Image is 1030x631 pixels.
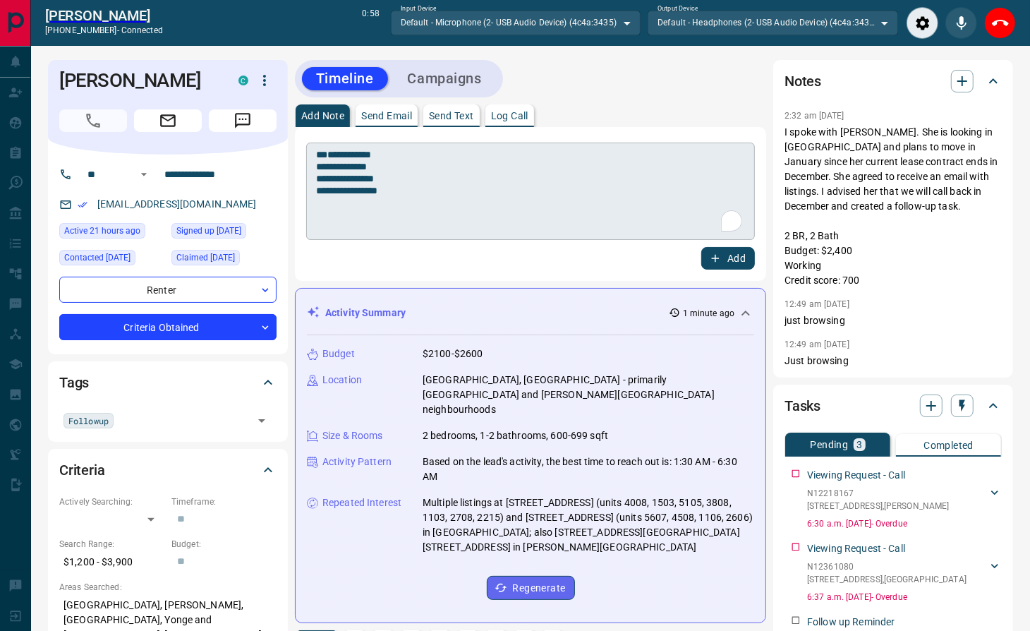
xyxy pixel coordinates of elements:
p: 2 bedrooms, 1-2 bathrooms, 600-699 sqft [423,428,608,443]
p: Areas Searched: [59,581,277,594]
svg: Email Verified [78,200,87,210]
p: 3 [856,440,862,450]
div: Thu Sep 11 2025 [59,250,164,270]
span: Email [134,109,202,132]
p: 6:30 a.m. [DATE] - Overdue [807,517,1002,530]
div: Wed Jul 16 2025 [171,250,277,270]
p: Activity Pattern [322,455,392,469]
div: Fri Mar 25 2022 [171,223,277,243]
label: Input Device [401,4,437,13]
p: Budget [322,347,355,361]
p: $1,200 - $3,900 [59,551,164,574]
p: N12218167 [807,487,949,500]
button: Regenerate [487,576,575,600]
div: Tasks [784,389,1002,423]
p: Log Call [491,111,528,121]
div: Notes [784,64,1002,98]
p: Pending [811,440,849,450]
h2: Criteria [59,459,105,481]
div: Mon Oct 13 2025 [59,223,164,243]
div: Criteria Obtained [59,314,277,340]
p: 1 minute ago [683,307,734,320]
p: 0:58 [362,7,379,39]
a: [PERSON_NAME] [45,7,163,24]
div: Audio Settings [907,7,938,39]
p: Completed [923,440,974,450]
p: Send Text [429,111,474,121]
p: Viewing Request - Call [807,468,905,483]
p: Multiple listings at [STREET_ADDRESS] (units 4008, 1503, 5105, 3808, 1103, 2708, 2215) and [STREE... [423,495,754,555]
p: N12361080 [807,560,967,573]
h2: Tags [59,371,89,394]
span: Contacted [DATE] [64,251,131,265]
p: Repeated Interest [322,495,401,510]
button: Add [701,247,755,270]
p: Actively Searching: [59,495,164,508]
span: Followup [68,414,109,428]
span: Message [209,109,277,132]
p: Viewing Request - Call [807,541,905,556]
p: Timeframe: [171,495,277,508]
span: connected [121,25,163,35]
p: [STREET_ADDRESS] , [PERSON_NAME] [807,500,949,512]
button: Timeline [302,67,388,90]
div: condos.ca [238,76,248,85]
p: Activity Summary [325,306,406,320]
span: Signed up [DATE] [176,224,241,238]
p: 12:49 am [DATE] [784,339,849,349]
label: Output Device [658,4,698,13]
div: Renter [59,277,277,303]
h2: Tasks [784,395,820,417]
p: Add Note [301,111,344,121]
p: Send Email [361,111,412,121]
p: 2:32 am [DATE] [784,111,844,121]
p: Just browsing [784,354,1002,368]
p: Location [322,373,362,387]
div: Default - Microphone (2- USB Audio Device) (4c4a:3435) [391,11,641,35]
h1: [PERSON_NAME] [59,69,217,92]
span: Claimed [DATE] [176,251,235,265]
h2: Notes [784,70,821,92]
a: [EMAIL_ADDRESS][DOMAIN_NAME] [97,198,257,210]
div: Tags [59,366,277,399]
p: Budget: [171,538,277,551]
div: Activity Summary1 minute ago [307,300,754,326]
p: 12:49 am [DATE] [784,299,849,309]
p: [STREET_ADDRESS] , [GEOGRAPHIC_DATA] [807,573,967,586]
p: Follow up Reminder [807,615,895,630]
div: N12218167[STREET_ADDRESS],[PERSON_NAME] [807,484,1002,515]
div: Mute [945,7,977,39]
p: $2100-$2600 [423,347,483,361]
p: [PHONE_NUMBER] - [45,24,163,37]
p: 6:37 a.m. [DATE] - Overdue [807,591,1002,603]
p: Search Range: [59,538,164,551]
div: End Call [984,7,1016,39]
div: N12361080[STREET_ADDRESS],[GEOGRAPHIC_DATA] [807,558,1002,589]
button: Open [135,166,152,183]
p: [GEOGRAPHIC_DATA], [GEOGRAPHIC_DATA] - primarily [GEOGRAPHIC_DATA] and [PERSON_NAME][GEOGRAPHIC_D... [423,373,754,417]
button: Campaigns [394,67,496,90]
p: Size & Rooms [322,428,383,443]
span: Call [59,109,127,132]
p: Based on the lead's activity, the best time to reach out is: 1:30 AM - 6:30 AM [423,455,754,484]
span: Active 21 hours ago [64,224,140,238]
p: just browsing [784,313,1002,328]
button: Open [252,411,272,431]
div: Criteria [59,453,277,487]
div: Default - Headphones (2- USB Audio Device) (4c4a:3435) [648,11,898,35]
p: I spoke with [PERSON_NAME]. She is looking in [GEOGRAPHIC_DATA] and plans to move in January sinc... [784,125,1002,288]
textarea: To enrich screen reader interactions, please activate Accessibility in Grammarly extension settings [316,149,745,234]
